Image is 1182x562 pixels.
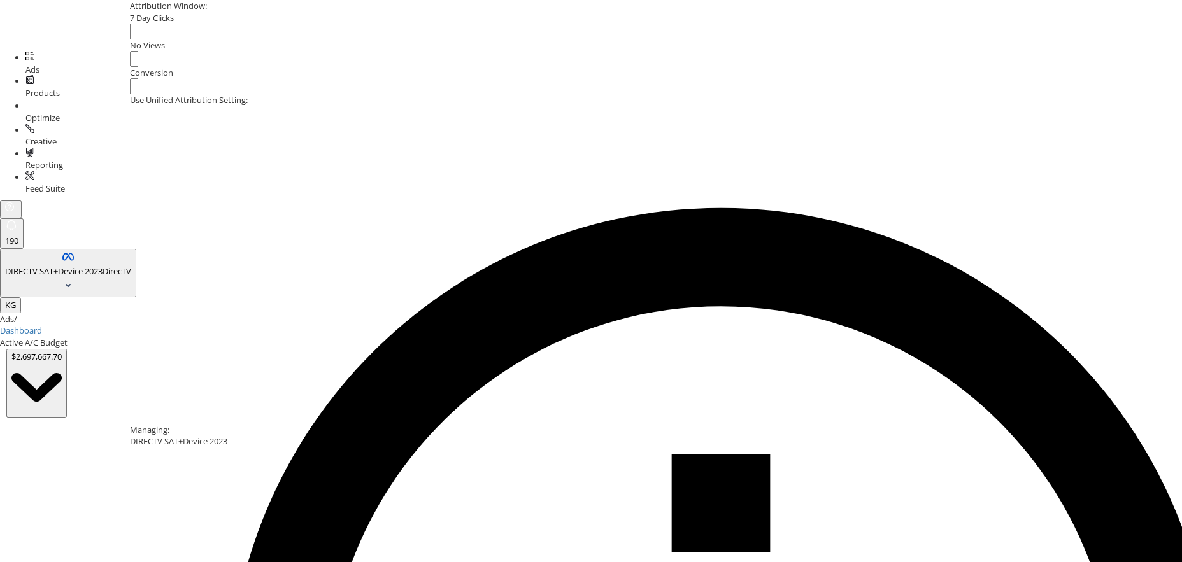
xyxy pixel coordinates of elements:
div: 190 [5,235,18,247]
span: / [14,313,17,325]
span: DIRECTV SAT+Device 2023 [5,265,103,277]
span: Reporting [25,159,63,171]
span: Products [25,87,60,99]
span: Conversion [130,67,173,78]
span: DirecTV [103,265,131,277]
span: Optimize [25,112,60,123]
div: $2,697,667.70 [11,351,62,363]
span: Creative [25,136,57,147]
span: No Views [130,39,165,51]
span: Feed Suite [25,183,65,194]
span: Ads [25,64,39,75]
span: KG [5,299,16,311]
span: 7 Day Clicks [130,12,174,24]
button: $2,697,667.70 [6,349,67,418]
label: Use Unified Attribution Setting: [130,94,248,106]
